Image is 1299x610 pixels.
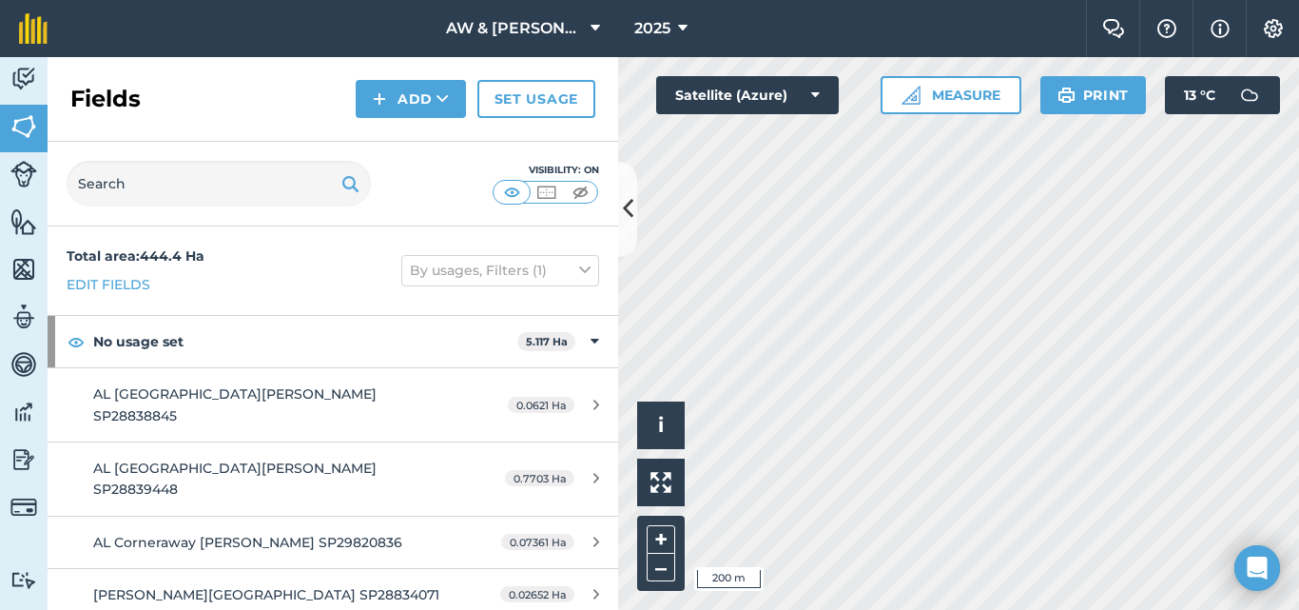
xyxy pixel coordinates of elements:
[10,303,37,331] img: svg+xml;base64,PD94bWwgdmVyc2lvbj0iMS4wIiBlbmNvZGluZz0idXRmLTgiPz4KPCEtLSBHZW5lcmF0b3I6IEFkb2JlIE...
[356,80,466,118] button: Add
[19,13,48,44] img: fieldmargin Logo
[70,84,141,114] h2: Fields
[658,413,664,437] span: i
[48,368,618,442] a: AL [GEOGRAPHIC_DATA][PERSON_NAME] SP288388450.0621 Ha
[446,17,583,40] span: AW & [PERSON_NAME] & Son
[647,554,675,581] button: –
[48,517,618,568] a: AL Corneraway [PERSON_NAME] SP298208360.07361 Ha
[526,335,568,348] strong: 5.117 Ha
[637,402,685,449] button: i
[500,183,524,202] img: svg+xml;base64,PHN2ZyB4bWxucz0iaHR0cDovL3d3dy53My5vcmcvMjAwMC9zdmciIHdpZHRoPSI1MCIgaGVpZ2h0PSI0MC...
[10,445,37,474] img: svg+xml;base64,PD94bWwgdmVyc2lvbj0iMS4wIiBlbmNvZGluZz0idXRmLTgiPz4KPCEtLSBHZW5lcmF0b3I6IEFkb2JlIE...
[10,571,37,589] img: svg+xml;base64,PD94bWwgdmVyc2lvbj0iMS4wIiBlbmNvZGluZz0idXRmLTgiPz4KPCEtLSBHZW5lcmF0b3I6IEFkb2JlIE...
[569,183,592,202] img: svg+xml;base64,PHN2ZyB4bWxucz0iaHR0cDovL3d3dy53My5vcmcvMjAwMC9zdmciIHdpZHRoPSI1MCIgaGVpZ2h0PSI0MC...
[10,398,37,426] img: svg+xml;base64,PD94bWwgdmVyc2lvbj0iMS4wIiBlbmNvZGluZz0idXRmLTgiPz4KPCEtLSBHZW5lcmF0b3I6IEFkb2JlIE...
[508,397,574,413] span: 0.0621 Ha
[10,207,37,236] img: svg+xml;base64,PHN2ZyB4bWxucz0iaHR0cDovL3d3dy53My5vcmcvMjAwMC9zdmciIHdpZHRoPSI1NiIgaGVpZ2h0PSI2MC...
[10,255,37,284] img: svg+xml;base64,PHN2ZyB4bWxucz0iaHR0cDovL3d3dy53My5vcmcvMjAwMC9zdmciIHdpZHRoPSI1NiIgaGVpZ2h0PSI2MC...
[477,80,595,118] a: Set usage
[505,470,574,486] span: 0.7703 Ha
[881,76,1021,114] button: Measure
[534,183,558,202] img: svg+xml;base64,PHN2ZyB4bWxucz0iaHR0cDovL3d3dy53My5vcmcvMjAwMC9zdmciIHdpZHRoPSI1MCIgaGVpZ2h0PSI0MC...
[902,86,921,105] img: Ruler icon
[48,443,618,516] a: AL [GEOGRAPHIC_DATA][PERSON_NAME] SP288394480.7703 Ha
[67,274,150,295] a: Edit fields
[10,112,37,141] img: svg+xml;base64,PHN2ZyB4bWxucz0iaHR0cDovL3d3dy53My5vcmcvMjAwMC9zdmciIHdpZHRoPSI1NiIgaGVpZ2h0PSI2MC...
[1262,19,1285,38] img: A cog icon
[93,534,402,551] span: AL Corneraway [PERSON_NAME] SP29820836
[68,330,85,353] img: svg+xml;base64,PHN2ZyB4bWxucz0iaHR0cDovL3d3dy53My5vcmcvMjAwMC9zdmciIHdpZHRoPSIxOCIgaGVpZ2h0PSIyNC...
[1184,76,1215,114] span: 13 ° C
[647,525,675,554] button: +
[10,350,37,379] img: svg+xml;base64,PD94bWwgdmVyc2lvbj0iMS4wIiBlbmNvZGluZz0idXRmLTgiPz4KPCEtLSBHZW5lcmF0b3I6IEFkb2JlIE...
[401,255,599,285] button: By usages, Filters (1)
[341,172,359,195] img: svg+xml;base64,PHN2ZyB4bWxucz0iaHR0cDovL3d3dy53My5vcmcvMjAwMC9zdmciIHdpZHRoPSIxOSIgaGVpZ2h0PSIyNC...
[93,460,377,498] span: AL [GEOGRAPHIC_DATA][PERSON_NAME] SP28839448
[1102,19,1125,38] img: Two speech bubbles overlapping with the left bubble in the forefront
[656,76,839,114] button: Satellite (Azure)
[10,494,37,521] img: svg+xml;base64,PD94bWwgdmVyc2lvbj0iMS4wIiBlbmNvZGluZz0idXRmLTgiPz4KPCEtLSBHZW5lcmF0b3I6IEFkb2JlIE...
[1231,76,1269,114] img: svg+xml;base64,PD94bWwgdmVyc2lvbj0iMS4wIiBlbmNvZGluZz0idXRmLTgiPz4KPCEtLSBHZW5lcmF0b3I6IEFkb2JlIE...
[1057,84,1076,107] img: svg+xml;base64,PHN2ZyB4bWxucz0iaHR0cDovL3d3dy53My5vcmcvMjAwMC9zdmciIHdpZHRoPSIxOSIgaGVpZ2h0PSIyNC...
[67,161,371,207] input: Search
[634,17,670,40] span: 2025
[1165,76,1280,114] button: 13 °C
[501,534,574,550] span: 0.07361 Ha
[1155,19,1178,38] img: A question mark icon
[1040,76,1147,114] button: Print
[1211,17,1230,40] img: svg+xml;base64,PHN2ZyB4bWxucz0iaHR0cDovL3d3dy53My5vcmcvMjAwMC9zdmciIHdpZHRoPSIxNyIgaGVpZ2h0PSIxNy...
[1234,545,1280,591] div: Open Intercom Messenger
[93,586,439,603] span: [PERSON_NAME][GEOGRAPHIC_DATA] SP28834071
[93,316,517,367] strong: No usage set
[650,472,671,493] img: Four arrows, one pointing top left, one top right, one bottom right and the last bottom left
[500,586,574,602] span: 0.02652 Ha
[373,88,386,110] img: svg+xml;base64,PHN2ZyB4bWxucz0iaHR0cDovL3d3dy53My5vcmcvMjAwMC9zdmciIHdpZHRoPSIxNCIgaGVpZ2h0PSIyNC...
[493,163,599,178] div: Visibility: On
[48,316,618,367] div: No usage set5.117 Ha
[93,385,377,423] span: AL [GEOGRAPHIC_DATA][PERSON_NAME] SP28838845
[67,247,204,265] strong: Total area : 444.4 Ha
[10,65,37,93] img: svg+xml;base64,PD94bWwgdmVyc2lvbj0iMS4wIiBlbmNvZGluZz0idXRmLTgiPz4KPCEtLSBHZW5lcmF0b3I6IEFkb2JlIE...
[10,161,37,187] img: svg+xml;base64,PD94bWwgdmVyc2lvbj0iMS4wIiBlbmNvZGluZz0idXRmLTgiPz4KPCEtLSBHZW5lcmF0b3I6IEFkb2JlIE...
